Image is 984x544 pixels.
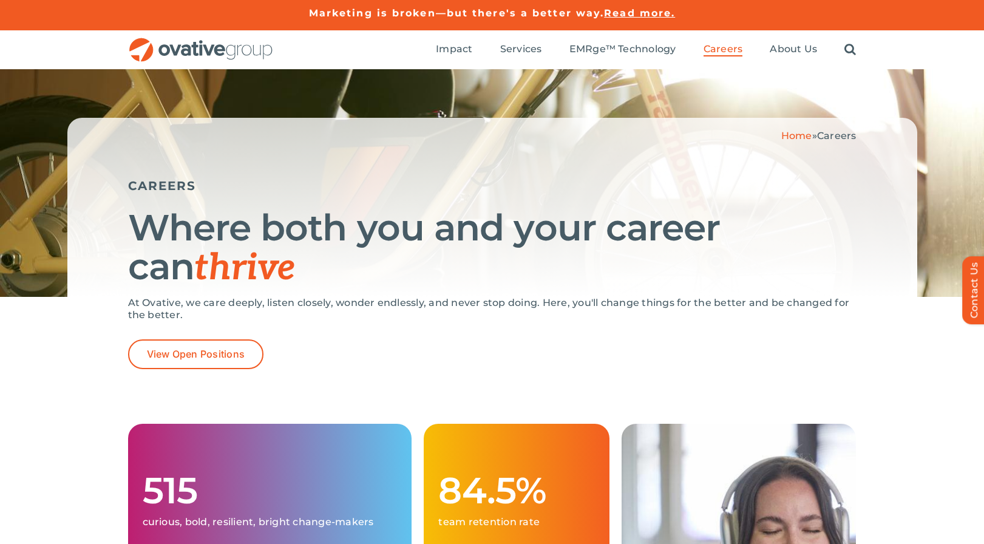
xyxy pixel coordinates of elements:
[128,339,264,369] a: View Open Positions
[770,43,817,55] span: About Us
[143,471,398,510] h1: 515
[309,7,605,19] a: Marketing is broken—but there's a better way.
[704,43,743,56] a: Careers
[500,43,542,56] a: Services
[194,246,296,290] span: thrive
[436,43,472,55] span: Impact
[143,516,398,528] p: curious, bold, resilient, bright change-makers
[147,348,245,360] span: View Open Positions
[781,130,857,141] span: »
[436,30,856,69] nav: Menu
[128,178,857,193] h5: CAREERS
[704,43,743,55] span: Careers
[817,130,857,141] span: Careers
[781,130,812,141] a: Home
[438,471,594,510] h1: 84.5%
[500,43,542,55] span: Services
[569,43,676,55] span: EMRge™ Technology
[844,43,856,56] a: Search
[128,208,857,288] h1: Where both you and your career can
[438,516,594,528] p: team retention rate
[604,7,675,19] a: Read more.
[128,297,857,321] p: At Ovative, we care deeply, listen closely, wonder endlessly, and never stop doing. Here, you'll ...
[569,43,676,56] a: EMRge™ Technology
[770,43,817,56] a: About Us
[436,43,472,56] a: Impact
[128,36,274,48] a: OG_Full_horizontal_RGB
